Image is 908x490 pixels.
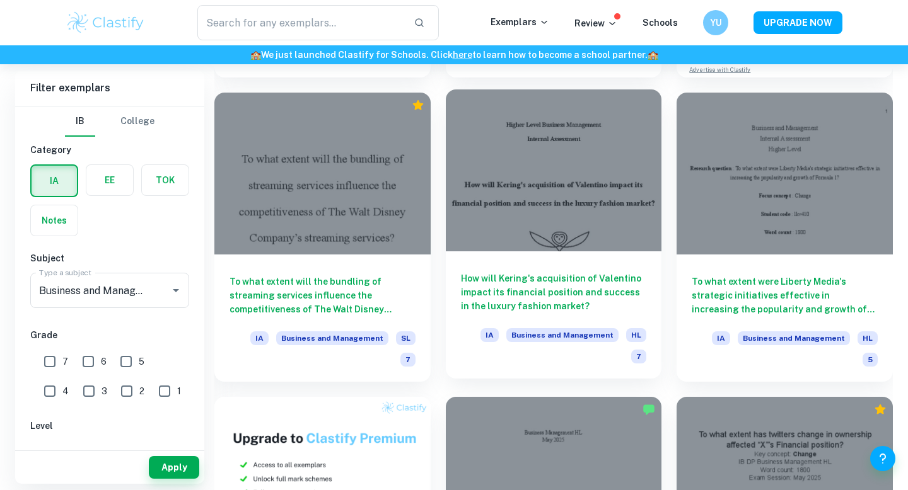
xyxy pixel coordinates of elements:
span: 7 [400,353,416,367]
button: IB [65,106,95,137]
span: 7 [62,355,68,368]
label: Type a subject [39,267,91,278]
span: IA [712,331,730,345]
h6: To what extent were Liberty Media's strategic initiatives effective in increasing the popularity ... [692,275,878,316]
input: Search for any exemplars... [197,5,404,40]
button: College [120,106,154,137]
button: UPGRADE NOW [754,11,842,34]
button: EE [86,165,133,195]
h6: Grade [30,328,189,342]
h6: Category [30,143,189,157]
h6: To what extent will the bundling of streaming services influence the competitiveness of The Walt ... [230,275,416,316]
a: here [453,50,472,60]
h6: Filter exemplars [15,71,204,106]
div: Filter type choice [65,106,154,137]
span: 5 [139,355,144,368]
span: 🏫 [250,50,261,60]
button: Apply [149,456,199,479]
button: Help and Feedback [870,446,895,471]
a: Advertise with Clastify [689,66,750,74]
h6: We just launched Clastify for Schools. Click to learn how to become a school partner. [3,48,905,62]
div: Premium [874,403,887,416]
span: IA [250,331,269,345]
span: HL [626,328,646,342]
span: Business and Management [506,328,619,342]
a: To what extent were Liberty Media's strategic initiatives effective in increasing the popularity ... [677,93,893,382]
span: Business and Management [738,331,850,345]
button: Notes [31,205,78,236]
h6: YU [709,16,723,30]
span: HL [858,331,878,345]
h6: How will Kering's acquisition of Valentino impact its financial position and success in the luxur... [461,271,647,313]
p: Exemplars [491,15,549,29]
img: Marked [643,403,655,416]
a: To what extent will the bundling of streaming services influence the competitiveness of The Walt ... [214,93,431,382]
a: How will Kering's acquisition of Valentino impact its financial position and success in the luxur... [446,93,662,382]
div: Premium [412,99,424,111]
span: IA [480,328,499,342]
button: YU [703,10,728,35]
span: 6 [101,355,107,368]
span: 1 [177,384,181,398]
span: SL [396,331,416,345]
span: 🏫 [648,50,658,60]
a: Schools [643,18,678,28]
button: TOK [142,165,189,195]
span: 3 [102,384,107,398]
img: Clastify logo [66,10,146,35]
span: 4 [62,384,69,398]
button: IA [32,166,77,196]
h6: Subject [30,251,189,265]
span: 5 [863,353,878,367]
span: Business and Management [276,331,388,345]
span: 7 [631,350,646,363]
button: Open [167,282,185,299]
span: 2 [139,384,144,398]
p: Review [574,16,617,30]
h6: Level [30,419,189,433]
